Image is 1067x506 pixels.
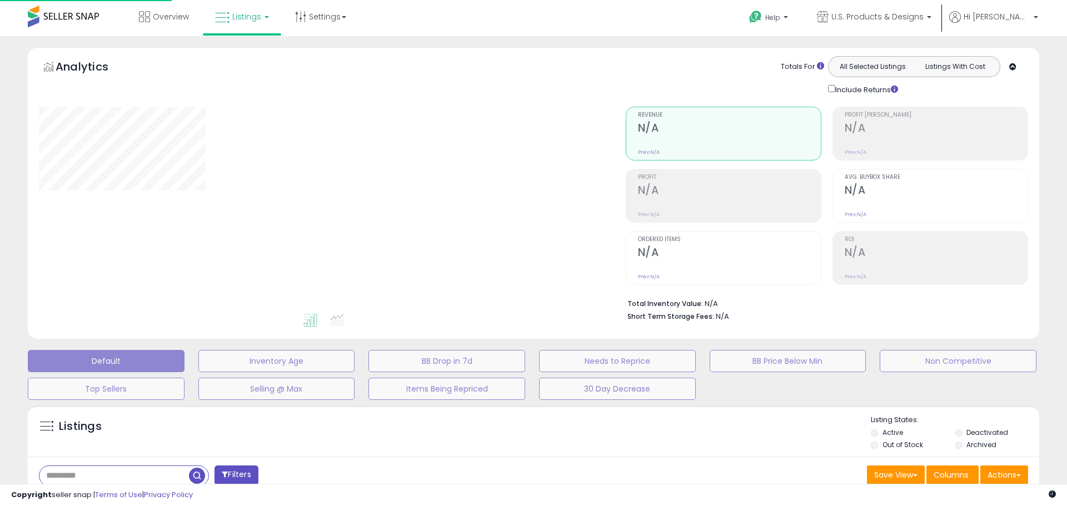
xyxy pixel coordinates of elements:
button: Non Competitive [880,350,1036,372]
button: Default [28,350,185,372]
span: Revenue [638,112,821,118]
span: N/A [716,311,729,322]
button: Needs to Reprice [539,350,696,372]
small: Prev: N/A [845,211,866,218]
div: Include Returns [820,83,911,96]
b: Total Inventory Value: [627,299,703,308]
h5: Analytics [56,59,130,77]
span: Listings [232,11,261,22]
span: Avg. Buybox Share [845,174,1028,181]
button: BB Price Below Min [710,350,866,372]
button: Listings With Cost [914,59,996,74]
b: Short Term Storage Fees: [627,312,714,321]
span: ROI [845,237,1028,243]
small: Prev: N/A [845,149,866,156]
button: Selling @ Max [198,378,355,400]
div: Totals For [781,62,824,72]
div: seller snap | | [11,490,193,500]
button: All Selected Listings [831,59,914,74]
li: N/A [627,296,1020,309]
strong: Copyright [11,489,52,500]
span: Overview [153,11,189,22]
button: BB Drop in 7d [368,350,525,372]
button: Items Being Repriced [368,378,525,400]
button: Top Sellers [28,378,185,400]
span: Profit [PERSON_NAME] [845,112,1028,118]
small: Prev: N/A [638,273,660,280]
span: Ordered Items [638,237,821,243]
h2: N/A [845,122,1028,137]
button: 30 Day Decrease [539,378,696,400]
span: Help [765,13,780,22]
button: Inventory Age [198,350,355,372]
h2: N/A [638,184,821,199]
small: Prev: N/A [638,211,660,218]
a: Help [740,2,799,36]
a: Hi [PERSON_NAME] [949,11,1038,36]
h2: N/A [638,122,821,137]
i: Get Help [749,10,762,24]
span: Profit [638,174,821,181]
h2: N/A [845,184,1028,199]
h2: N/A [638,246,821,261]
small: Prev: N/A [845,273,866,280]
span: Hi [PERSON_NAME] [964,11,1030,22]
small: Prev: N/A [638,149,660,156]
h2: N/A [845,246,1028,261]
span: U.S. Products & Designs [831,11,924,22]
